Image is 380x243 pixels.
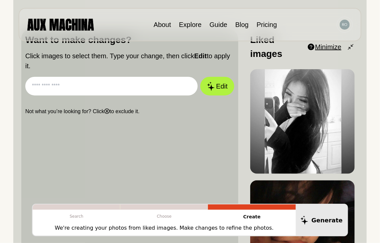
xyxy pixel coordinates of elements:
a: Guide [210,21,227,28]
p: Not what you’re looking for? Click to exclude it. [25,108,234,116]
p: Search [33,210,120,223]
b: ⓧ [104,109,109,114]
span: Minimize [315,42,341,52]
button: Generate [296,204,347,236]
img: Image [250,69,355,174]
p: Choose [120,210,208,223]
p: We're creating your photos from liked images. Make changes to refine the photos. [55,224,274,232]
a: Blog [235,21,249,28]
button: Minimize [315,42,355,52]
p: Click images to select them. Type your change, then click to apply it. [25,51,234,71]
p: Create [208,210,296,224]
button: Edit [200,77,234,96]
b: Edit [194,52,207,60]
a: Explore [179,21,202,28]
img: AUX MACHINA [27,19,94,30]
a: About [154,21,171,28]
p: Liked images [250,33,302,61]
img: Avatar [340,20,350,30]
a: Pricing [257,21,277,28]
